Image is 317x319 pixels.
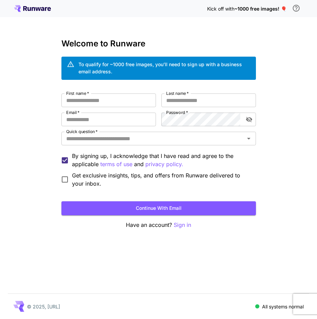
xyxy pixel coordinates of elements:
button: Sign in [174,221,191,229]
p: terms of use [100,160,132,169]
button: By signing up, I acknowledge that I have read and agree to the applicable terms of use and [145,160,183,169]
p: All systems normal [262,303,304,310]
span: Get exclusive insights, tips, and offers from Runware delivered to your inbox. [72,171,250,188]
button: In order to qualify for free credit, you need to sign up with a business email address and click ... [289,1,303,15]
button: By signing up, I acknowledge that I have read and agree to the applicable and privacy policy. [100,160,132,169]
label: Quick question [66,129,98,134]
p: © 2025, [URL] [27,303,60,310]
button: Open [244,134,254,143]
label: Last name [166,90,189,96]
button: Continue with email [61,201,256,215]
p: Have an account? [61,221,256,229]
button: toggle password visibility [243,113,255,126]
span: Kick off with [207,6,234,12]
span: ~1000 free images! 🎈 [234,6,287,12]
p: By signing up, I acknowledge that I have read and agree to the applicable and [72,152,250,169]
p: privacy policy. [145,160,183,169]
h3: Welcome to Runware [61,39,256,48]
label: Email [66,110,80,115]
div: To qualify for ~1000 free images, you’ll need to sign up with a business email address. [78,61,250,75]
label: Password [166,110,188,115]
label: First name [66,90,89,96]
